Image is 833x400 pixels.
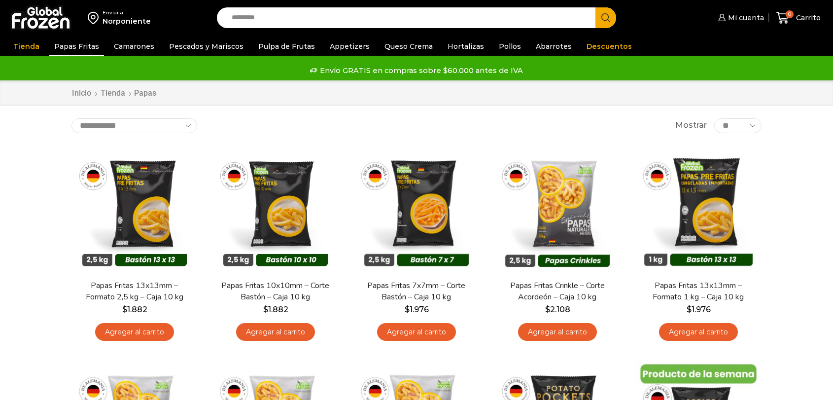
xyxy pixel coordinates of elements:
[774,6,823,30] a: 0 Carrito
[377,323,456,341] a: Agregar al carrito: “Papas Fritas 7x7mm - Corte Bastón - Caja 10 kg”
[103,16,151,26] div: Norponiente
[501,280,614,303] a: Papas Fritas Crinkle – Corte Acordeón – Caja 10 kg
[582,37,637,56] a: Descuentos
[134,88,156,98] h1: Papas
[164,37,248,56] a: Pescados y Mariscos
[518,323,597,341] a: Agregar al carrito: “Papas Fritas Crinkle - Corte Acordeón - Caja 10 kg”
[71,88,92,99] a: Inicio
[78,280,191,303] a: Papas Fritas 13x13mm – Formato 2,5 kg – Caja 10 kg
[545,305,570,314] bdi: 2.108
[595,7,616,28] button: Search button
[360,280,473,303] a: Papas Fritas 7x7mm – Corte Bastón – Caja 10 kg
[71,88,156,99] nav: Breadcrumb
[253,37,320,56] a: Pulpa de Frutas
[109,37,159,56] a: Camarones
[219,280,332,303] a: Papas Fritas 10x10mm – Corte Bastón – Caja 10 kg
[122,305,147,314] bdi: 1.882
[95,323,174,341] a: Agregar al carrito: “Papas Fritas 13x13mm - Formato 2,5 kg - Caja 10 kg”
[8,37,44,56] a: Tienda
[687,305,711,314] bdi: 1.976
[794,13,821,23] span: Carrito
[716,8,764,28] a: Mi cuenta
[100,88,126,99] a: Tienda
[443,37,489,56] a: Hortalizas
[687,305,692,314] span: $
[786,10,794,18] span: 0
[263,305,288,314] bdi: 1.882
[675,120,707,131] span: Mostrar
[263,305,268,314] span: $
[642,280,755,303] a: Papas Fritas 13x13mm – Formato 1 kg – Caja 10 kg
[405,305,410,314] span: $
[88,9,103,26] img: address-field-icon.svg
[325,37,375,56] a: Appetizers
[531,37,577,56] a: Abarrotes
[545,305,550,314] span: $
[236,323,315,341] a: Agregar al carrito: “Papas Fritas 10x10mm - Corte Bastón - Caja 10 kg”
[71,118,197,133] select: Pedido de la tienda
[494,37,526,56] a: Pollos
[49,37,104,56] a: Papas Fritas
[380,37,438,56] a: Queso Crema
[726,13,764,23] span: Mi cuenta
[405,305,429,314] bdi: 1.976
[659,323,738,341] a: Agregar al carrito: “Papas Fritas 13x13mm - Formato 1 kg - Caja 10 kg”
[103,9,151,16] div: Enviar a
[122,305,127,314] span: $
